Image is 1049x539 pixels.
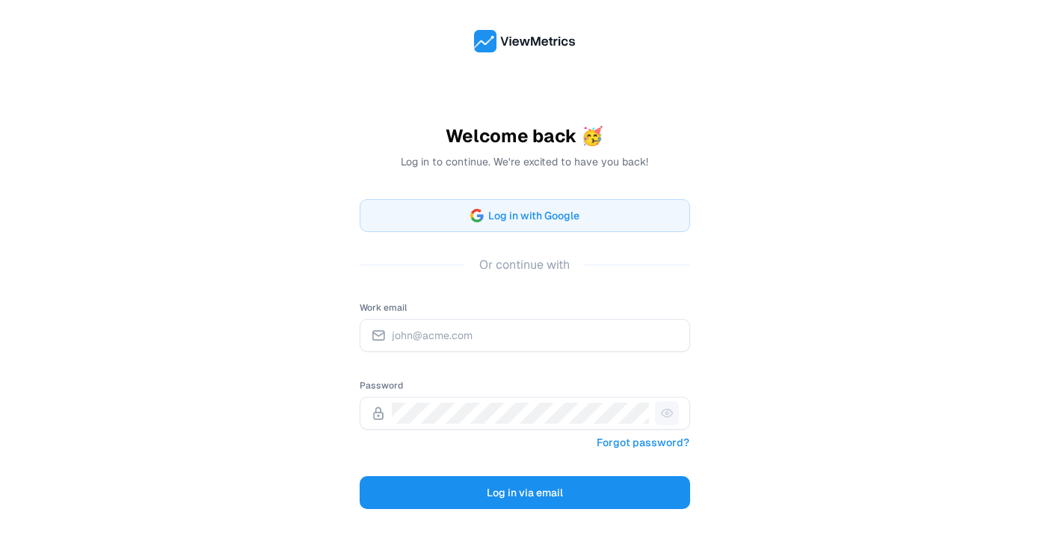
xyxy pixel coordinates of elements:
label: Work email [360,302,407,314]
button: Log in via email [360,476,690,509]
a: Forgot password? [596,433,690,452]
label: Password [360,380,403,392]
h1: Welcome back 🥳 [360,124,690,148]
p: Log in to continue. We're excited to have you back! [360,154,690,169]
span: Log in via email [487,484,563,502]
span: Or continue with [464,256,585,274]
img: ViewMetrics's logo [474,30,576,52]
input: john@acme.com [392,325,679,346]
button: Log in with Google [360,199,690,232]
span: Log in with Google [488,207,579,225]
